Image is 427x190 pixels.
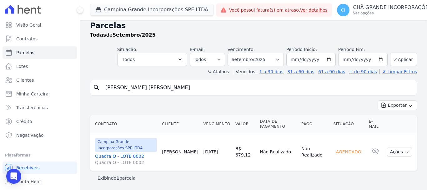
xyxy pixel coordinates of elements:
td: R$ 679,12 [233,133,258,171]
span: CI [341,8,345,12]
td: Não Realizado [258,133,299,171]
a: Transferências [3,101,77,114]
div: Open Intercom Messenger [6,169,21,184]
label: ↯ Atalhos [208,69,229,74]
span: Visão Geral [16,22,41,28]
a: ✗ Limpar Filtros [379,69,417,74]
span: Negativação [16,132,44,138]
span: Lotes [16,63,28,69]
th: Vencimento [201,115,233,133]
label: Vencimento: [228,47,255,52]
label: Situação: [117,47,138,52]
a: Contratos [3,33,77,45]
label: Período Inicío: [286,47,317,52]
th: Valor [233,115,258,133]
span: Crédito [16,118,32,125]
span: Recebíveis [16,165,40,171]
th: Data de Pagamento [258,115,299,133]
div: Agendado [333,147,364,156]
button: Campina Grande Incorporações SPE LTDA [90,4,213,16]
td: [PERSON_NAME] [159,133,201,171]
input: Buscar por nome do lote ou do cliente [102,81,414,94]
span: Contratos [16,36,38,42]
label: E-mail: [190,47,205,52]
a: Parcelas [3,46,77,59]
span: Você possui fatura(s) em atraso. [229,7,328,13]
p: Exibindo parcela [98,175,136,181]
span: Quadra Q - LOTE 0002 [95,159,157,166]
th: Cliente [159,115,201,133]
a: Negativação [3,129,77,141]
a: 31 a 60 dias [287,69,314,74]
label: Período Fim: [338,46,388,53]
a: Recebíveis [3,162,77,174]
a: Visão Geral [3,19,77,31]
a: Minha Carteira [3,88,77,100]
th: Pago [299,115,331,133]
a: Ver detalhes [300,8,328,13]
td: Não Realizado [299,133,331,171]
a: + de 90 dias [349,69,377,74]
span: Minha Carteira [16,91,48,97]
a: Conta Hent [3,175,77,188]
strong: Setembro/2025 [113,32,156,38]
th: E-mail [366,115,385,133]
a: 61 a 90 dias [318,69,345,74]
button: Exportar [378,100,417,110]
span: Transferências [16,105,48,111]
div: Plataformas [5,151,75,159]
strong: Todas [90,32,106,38]
a: Crédito [3,115,77,128]
h2: Parcelas [90,20,417,31]
a: [DATE] [203,149,218,154]
span: Parcelas [16,49,34,56]
a: Lotes [3,60,77,73]
span: Clientes [16,77,34,83]
button: Ações [387,147,412,157]
th: Contrato [90,115,159,133]
p: de [90,31,156,39]
b: 1 [116,176,119,181]
i: search [93,84,100,91]
span: Conta Hent [16,178,41,185]
a: Quadra Q - LOTE 0002Quadra Q - LOTE 0002 [95,153,157,166]
a: 1 a 30 dias [259,69,284,74]
th: Situação [331,115,366,133]
button: Aplicar [390,53,417,66]
button: Todos [117,53,187,66]
span: Campina Grande Incorporações SPE LTDA [95,138,157,152]
label: Vencidos: [233,69,257,74]
a: Clientes [3,74,77,86]
span: Todos [123,56,135,63]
